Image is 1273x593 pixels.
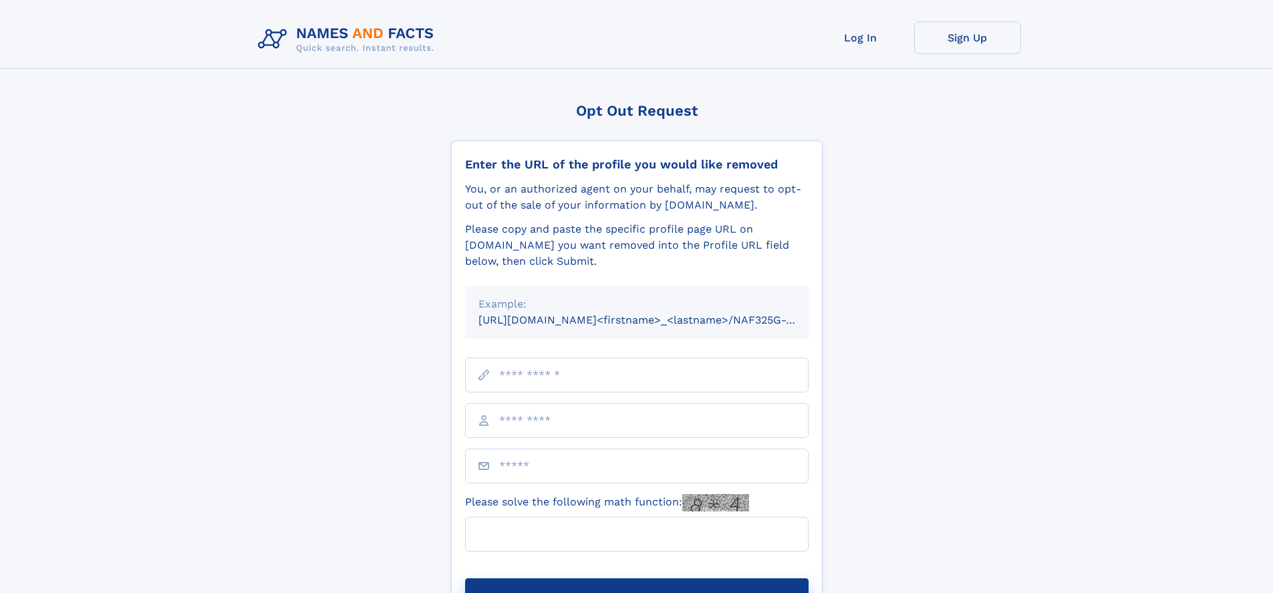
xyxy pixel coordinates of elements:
[478,296,795,312] div: Example:
[465,181,809,213] div: You, or an authorized agent on your behalf, may request to opt-out of the sale of your informatio...
[478,314,834,326] small: [URL][DOMAIN_NAME]<firstname>_<lastname>/NAF325G-xxxxxxxx
[253,21,445,57] img: Logo Names and Facts
[465,157,809,172] div: Enter the URL of the profile you would like removed
[465,221,809,269] div: Please copy and paste the specific profile page URL on [DOMAIN_NAME] you want removed into the Pr...
[465,494,749,511] label: Please solve the following math function:
[451,102,823,119] div: Opt Out Request
[914,21,1021,54] a: Sign Up
[807,21,914,54] a: Log In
